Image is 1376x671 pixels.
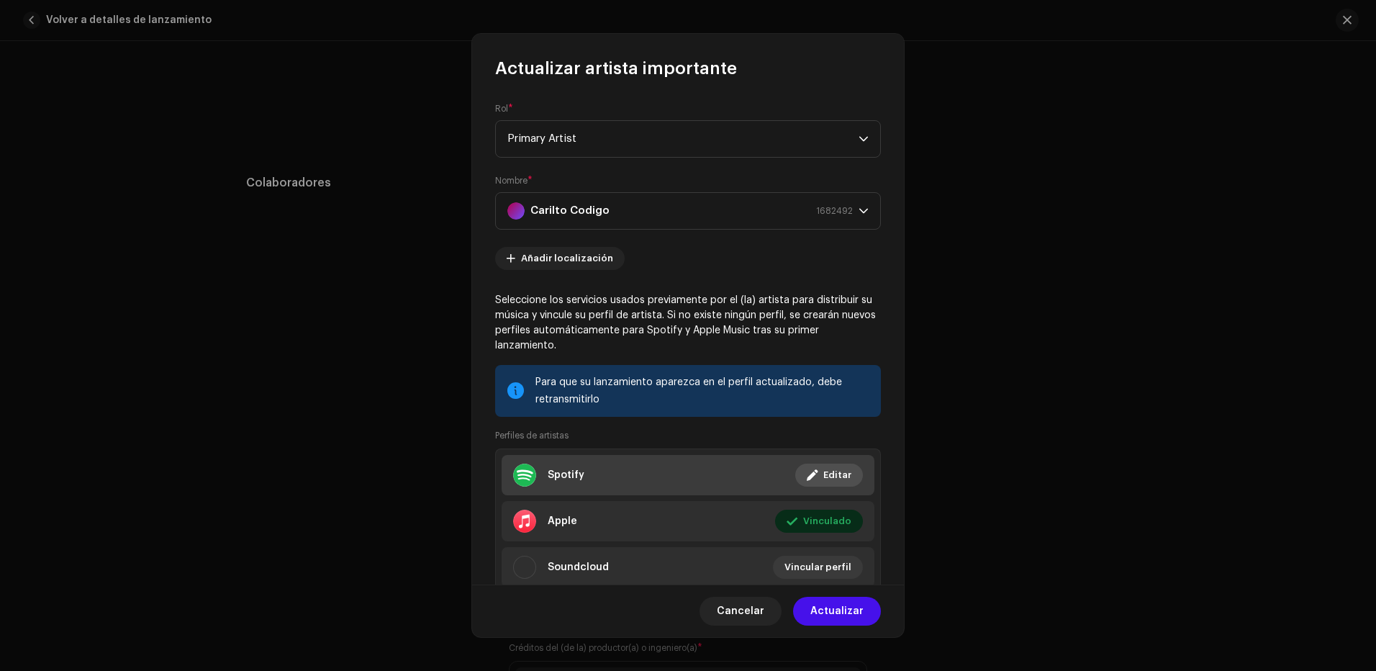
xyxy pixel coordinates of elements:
span: Vincular perfil [784,553,851,582]
button: Añadir localización [495,247,625,270]
button: Vincular perfil [773,556,863,579]
button: Cancelar [700,597,782,626]
span: Actualizar artista importante [495,57,737,80]
span: Actualizar [810,597,864,626]
label: Nombre [495,175,533,186]
div: dropdown trigger [859,193,869,229]
span: Carilto Codigo [507,193,859,229]
div: dropdown trigger [859,121,869,157]
span: Primary Artist [507,121,859,157]
div: Spotify [548,469,584,481]
strong: Carilto Codigo [530,193,610,229]
button: Editar [795,464,863,487]
span: Editar [823,461,851,490]
span: Cancelar [717,597,764,626]
span: Vinculado [803,507,851,536]
label: Rol [495,103,513,114]
button: Actualizar [793,597,881,626]
div: Apple [548,515,577,527]
div: Para que su lanzamiento aparezca en el perfil actualizado, debe retransmitirlo [535,374,869,408]
small: Perfiles de artistas [495,428,569,443]
div: Soundcloud [548,562,609,573]
span: 1682492 [816,193,853,229]
span: Añadir localización [521,244,613,273]
button: Vinculado [775,510,863,533]
p: Seleccione los servicios usados previamente por el (la) artista para distribuir su música y vincu... [495,293,881,353]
